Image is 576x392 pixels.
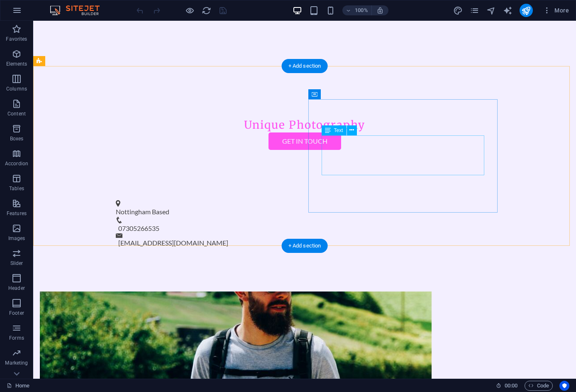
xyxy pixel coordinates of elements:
p: Columns [6,86,27,92]
button: text_generator [503,5,513,15]
div: + Add section [282,239,328,253]
button: design [453,5,463,15]
button: publish [520,4,533,17]
button: Click here to leave preview mode and continue editing [185,5,195,15]
p: Forms [9,335,24,341]
i: On resize automatically adjust zoom level to fit chosen device. [376,7,384,14]
button: Usercentrics [559,381,569,391]
p: Elements [6,61,27,67]
span: Nottingham Based [83,187,136,195]
button: 100% [342,5,372,15]
p: Footer [9,310,24,316]
span: More [543,6,569,15]
h6: 100% [355,5,368,15]
i: Design (Ctrl+Alt+Y) [453,6,463,15]
button: Code [525,381,553,391]
p: Header [8,285,25,292]
p: Content [7,110,26,117]
i: Navigator [486,6,496,15]
p: Tables [9,185,24,192]
h6: Session time [496,381,518,391]
i: Reload page [202,6,211,15]
i: Pages (Ctrl+Alt+S) [470,6,479,15]
button: reload [201,5,211,15]
a: [EMAIL_ADDRESS][DOMAIN_NAME] [85,218,195,226]
span: 00 00 [505,381,517,391]
span: : [510,382,512,389]
p: Boxes [10,135,24,142]
p: Images [8,235,25,242]
p: Marketing [5,360,28,366]
p: Slider [10,260,23,267]
button: More [539,4,572,17]
div: + Add section [282,59,328,73]
p: Accordion [5,160,28,167]
i: Publish [521,6,531,15]
i: AI Writer [503,6,513,15]
img: Editor Logo [48,5,110,15]
a: Click to cancel selection. Double-click to open Pages [7,381,29,391]
span: Text [334,128,343,133]
p: Features [7,210,27,217]
button: navigator [486,5,496,15]
span: Code [528,381,549,391]
p: Favorites [6,36,27,42]
button: pages [470,5,480,15]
